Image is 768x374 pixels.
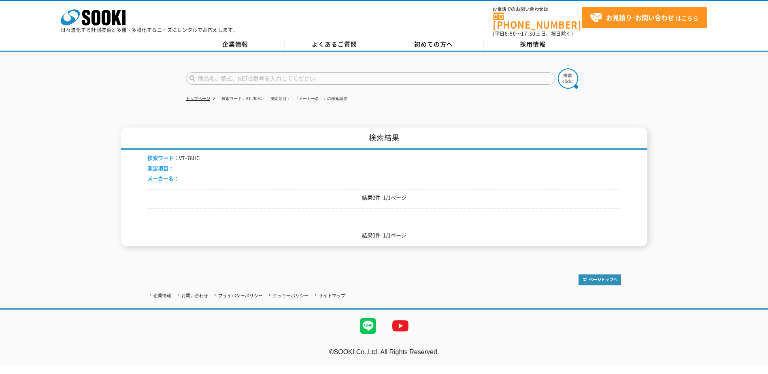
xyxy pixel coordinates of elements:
a: クッキーポリシー [273,293,308,298]
span: 17:30 [521,30,536,37]
span: 検索ワード： [147,154,179,161]
a: テストMail [737,357,768,363]
p: 結果0件 1/1ページ [147,231,621,240]
a: 採用情報 [483,38,583,51]
a: 企業情報 [186,38,285,51]
span: (平日 ～ 土日、祝日除く) [493,30,573,37]
a: [PHONE_NUMBER] [493,13,582,29]
h1: 検索結果 [121,127,647,150]
li: 「検索ワード：VT-78HC」「測定項目：」「メーカー名：」の検索結果 [211,95,347,103]
img: LINE [352,310,384,342]
li: VT-78HC [147,154,200,162]
a: サイトマップ [319,293,345,298]
input: 商品名、型式、NETIS番号を入力してください [186,72,555,85]
a: トップページ [186,96,210,101]
a: お問い合わせ [181,293,208,298]
span: はこちら [590,12,698,24]
img: btn_search.png [558,68,578,89]
img: YouTube [384,310,417,342]
span: 測定項目： [147,164,174,172]
span: 初めての方へ [414,40,453,49]
span: メーカー名： [147,174,179,182]
strong: お見積り･お問い合わせ [606,13,674,22]
span: お電話でのお問い合わせは [493,7,582,12]
span: 8:50 [505,30,516,37]
a: プライバシーポリシー [218,293,263,298]
a: お見積り･お問い合わせはこちら [582,7,707,28]
a: 初めての方へ [384,38,483,51]
a: 企業情報 [153,293,171,298]
img: トップページへ [579,274,621,285]
p: 結果0件 1/1ページ [147,193,621,202]
p: 日々進化する計測技術と多種・多様化するニーズにレンタルでお応えします。 [61,28,238,32]
a: よくあるご質問 [285,38,384,51]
